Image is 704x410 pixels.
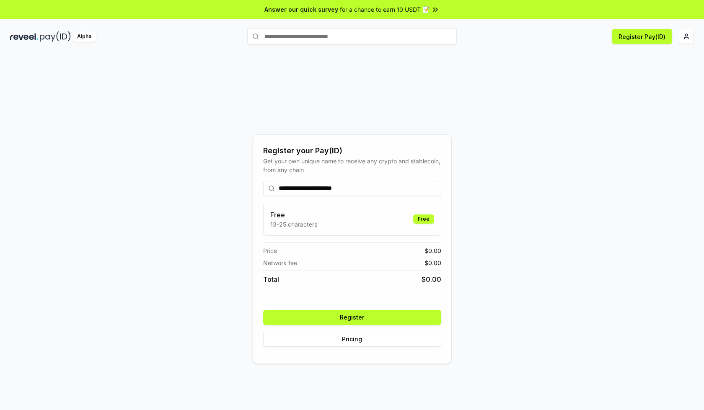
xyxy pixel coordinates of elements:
span: Price [263,246,277,255]
span: $ 0.00 [424,258,441,267]
span: Network fee [263,258,297,267]
h3: Free [270,210,317,220]
p: 13-25 characters [270,220,317,229]
div: Register your Pay(ID) [263,145,441,157]
span: $ 0.00 [424,246,441,255]
button: Pricing [263,332,441,347]
div: Free [413,214,434,224]
span: Total [263,274,279,284]
img: pay_id [40,31,71,42]
div: Get your own unique name to receive any crypto and stablecoin, from any chain [263,157,441,174]
img: reveel_dark [10,31,38,42]
span: Answer our quick survey [264,5,338,14]
button: Register [263,310,441,325]
span: $ 0.00 [422,274,441,284]
div: Alpha [72,31,96,42]
span: for a chance to earn 10 USDT 📝 [340,5,430,14]
button: Register Pay(ID) [612,29,672,44]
